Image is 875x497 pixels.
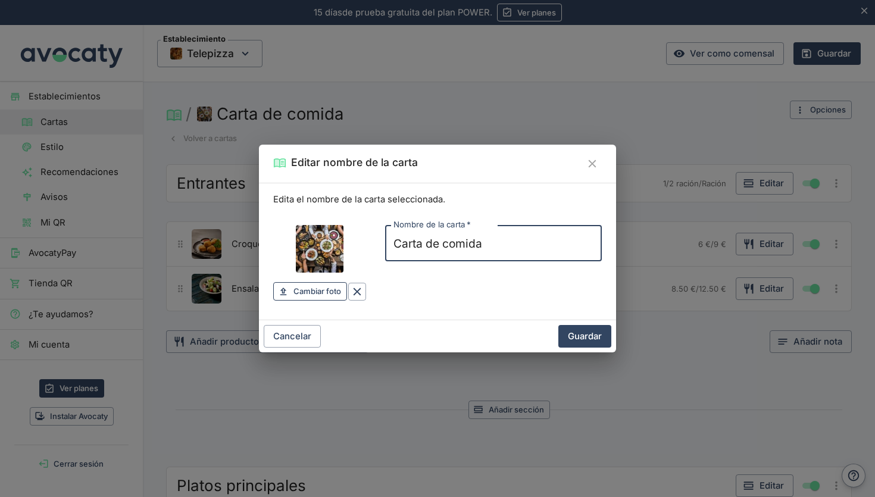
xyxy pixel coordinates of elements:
button: Cancelar [264,325,321,348]
p: Edita el nombre de la carta seleccionada. [273,193,602,206]
h2: Editar nombre de la carta [291,154,418,171]
label: Nombre de la carta [393,219,471,230]
span: Cambiar foto [293,285,341,298]
button: Cambiar foto [273,282,347,301]
button: Cerrar [583,154,602,173]
button: Borrar [348,283,366,301]
button: Guardar [558,325,611,348]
